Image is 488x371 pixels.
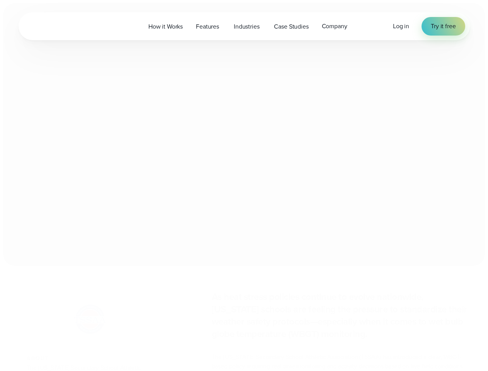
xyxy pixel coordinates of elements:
[267,19,315,34] a: Case Studies
[148,22,183,31] span: How it Works
[196,22,219,31] span: Features
[422,17,465,36] a: Try it free
[431,22,456,31] span: Try it free
[274,22,308,31] span: Case Studies
[322,22,347,31] span: Company
[393,22,409,31] a: Log in
[234,22,259,31] span: Industries
[142,19,189,34] a: How it Works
